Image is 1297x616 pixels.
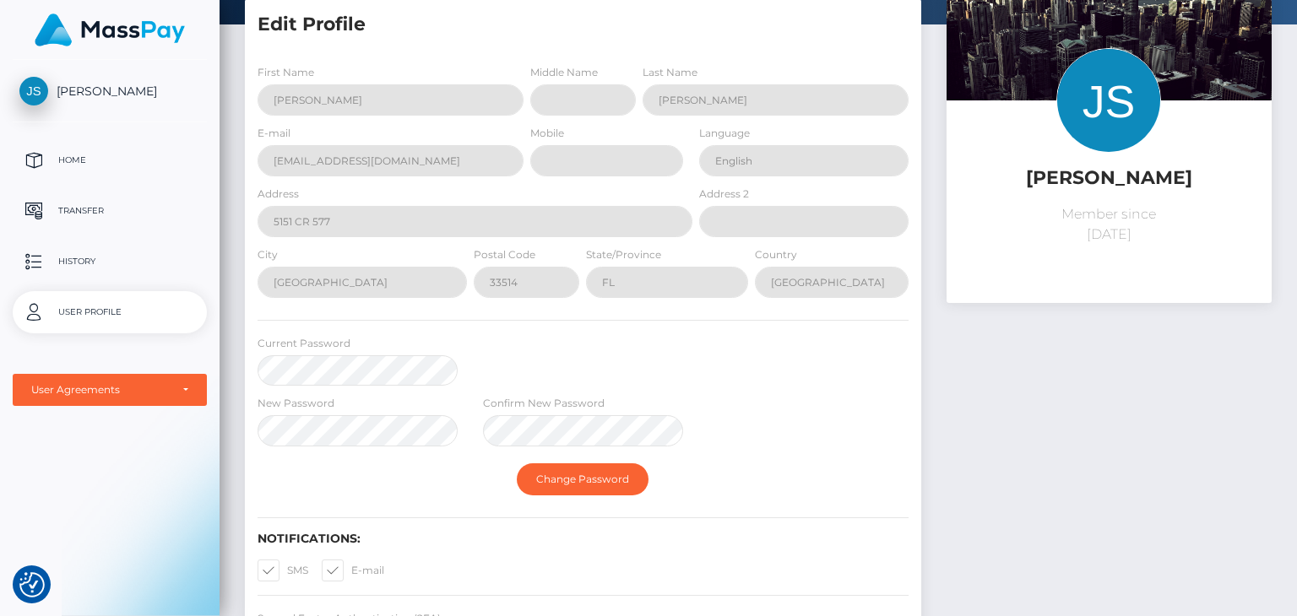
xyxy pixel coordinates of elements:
[258,336,350,351] label: Current Password
[699,186,749,202] label: Address 2
[19,198,200,224] p: Transfer
[258,532,909,546] h6: Notifications:
[959,204,1259,245] p: Member since [DATE]
[31,383,170,397] div: User Agreements
[322,559,384,581] label: E-mail
[517,463,648,495] button: Change Password
[959,165,1259,192] h5: [PERSON_NAME]
[13,374,207,406] button: User Agreements
[19,300,200,325] p: User Profile
[19,572,45,597] img: Revisit consent button
[13,291,207,333] a: User Profile
[19,148,200,173] p: Home
[530,65,598,80] label: Middle Name
[258,65,314,80] label: First Name
[13,190,207,232] a: Transfer
[530,126,564,141] label: Mobile
[258,396,334,411] label: New Password
[19,249,200,274] p: History
[474,247,535,262] label: Postal Code
[19,572,45,597] button: Consent Preferences
[586,247,661,262] label: State/Province
[483,396,605,411] label: Confirm New Password
[258,12,909,38] h5: Edit Profile
[755,247,797,262] label: Country
[13,240,207,283] a: History
[258,247,278,262] label: City
[258,186,299,202] label: Address
[699,126,750,141] label: Language
[258,559,308,581] label: SMS
[643,65,697,80] label: Last Name
[13,84,207,99] span: [PERSON_NAME]
[13,139,207,181] a: Home
[258,126,290,141] label: E-mail
[35,14,185,46] img: MassPay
